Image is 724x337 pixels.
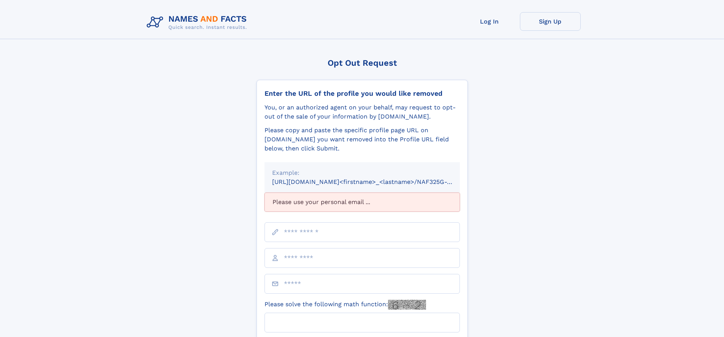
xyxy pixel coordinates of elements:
div: You, or an authorized agent on your behalf, may request to opt-out of the sale of your informatio... [265,103,460,121]
div: Please use your personal email ... [265,193,460,212]
div: Please copy and paste the specific profile page URL on [DOMAIN_NAME] you want removed into the Pr... [265,126,460,153]
small: [URL][DOMAIN_NAME]<firstname>_<lastname>/NAF325G-xxxxxxxx [272,178,474,185]
div: Enter the URL of the profile you would like removed [265,89,460,98]
a: Sign Up [520,12,581,31]
a: Log In [459,12,520,31]
div: Example: [272,168,452,177]
label: Please solve the following math function: [265,300,426,310]
div: Opt Out Request [257,58,468,68]
img: Logo Names and Facts [144,12,253,33]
